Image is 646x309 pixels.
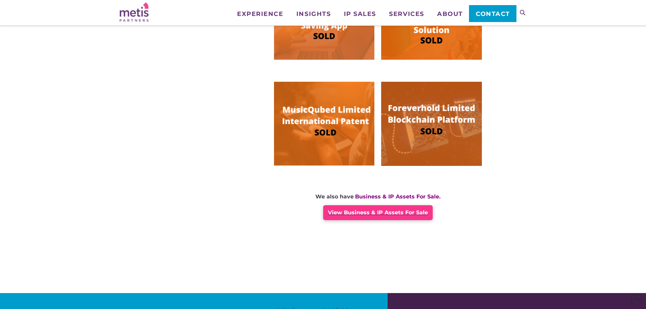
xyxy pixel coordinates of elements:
[328,209,428,216] span: View Business & IP Assets For Sale
[274,82,374,166] img: MusicQubed
[237,11,283,17] span: Experience
[355,193,441,200] strong: Business & IP Assets For Sale.
[437,11,463,17] span: About
[381,82,482,166] img: Image
[476,11,510,17] span: Contact
[323,205,433,220] a: View Business & IP Assets For Sale
[315,193,354,200] strong: We also have
[631,294,643,306] span: Back to Top
[120,2,149,22] img: Metis Partners
[344,11,376,17] span: IP Sales
[469,5,516,22] a: Contact
[389,11,424,17] span: Services
[296,11,331,17] span: Insights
